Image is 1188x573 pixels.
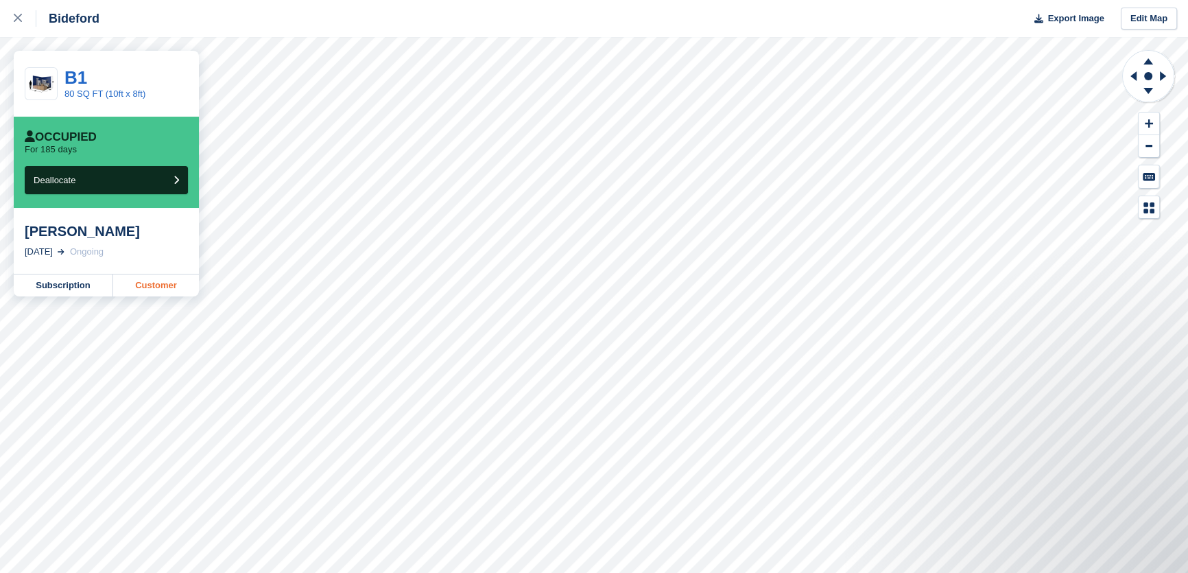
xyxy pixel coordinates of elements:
div: [PERSON_NAME] [25,223,188,239]
img: arrow-right-light-icn-cde0832a797a2874e46488d9cf13f60e5c3a73dbe684e267c42b8395dfbc2abf.svg [58,249,64,255]
span: Deallocate [34,175,75,185]
div: Ongoing [70,245,104,259]
div: Bideford [36,10,99,27]
button: Zoom In [1139,113,1159,135]
a: Edit Map [1121,8,1177,30]
a: 80 SQ FT (10ft x 8ft) [64,89,145,99]
img: 10-ft-container%20(1).jpg [25,72,57,96]
button: Keyboard Shortcuts [1139,165,1159,188]
a: B1 [64,67,87,88]
p: For 185 days [25,144,77,155]
div: [DATE] [25,245,53,259]
button: Export Image [1026,8,1104,30]
button: Deallocate [25,166,188,194]
div: Occupied [25,130,97,144]
a: Customer [113,274,199,296]
button: Zoom Out [1139,135,1159,158]
span: Export Image [1047,12,1104,25]
a: Subscription [14,274,113,296]
button: Map Legend [1139,196,1159,219]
